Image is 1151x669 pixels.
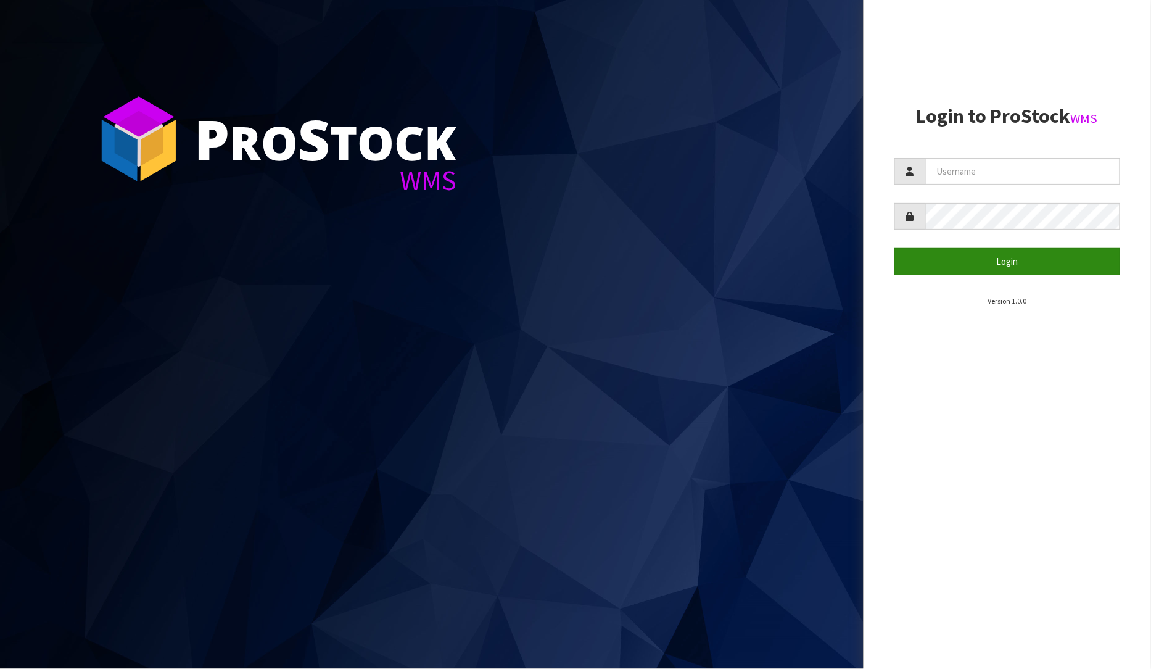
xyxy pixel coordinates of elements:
[194,111,456,167] div: ro tock
[194,167,456,194] div: WMS
[988,296,1026,305] small: Version 1.0.0
[894,248,1121,275] button: Login
[298,101,330,177] span: S
[93,93,185,185] img: ProStock Cube
[925,158,1121,185] input: Username
[894,106,1121,127] h2: Login to ProStock
[194,101,229,177] span: P
[1071,110,1098,127] small: WMS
